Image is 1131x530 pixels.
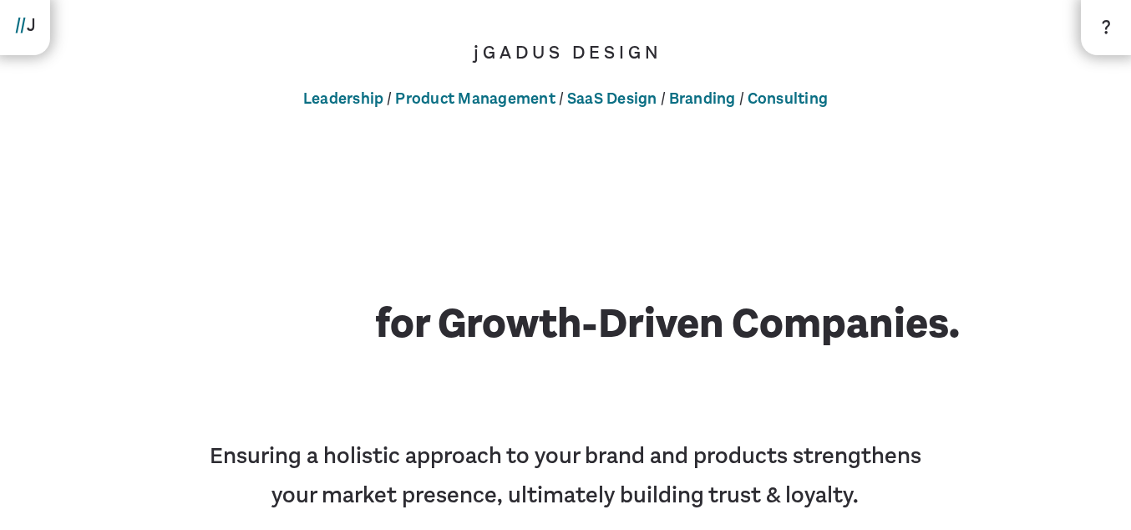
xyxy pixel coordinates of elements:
h1: for Growth-Driven Companies. [46,144,1085,377]
a: Leadership [300,89,388,109]
span: j [474,40,483,64]
a: jGadus Design [469,40,662,64]
a: SaaS Design [564,89,661,109]
a: Branding [666,89,739,109]
a: Product Management [392,89,559,109]
span: Full Cycle Design and Branding Strategies [171,226,861,351]
a: Consulting [744,89,832,109]
nav: / / / / [18,86,1113,113]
